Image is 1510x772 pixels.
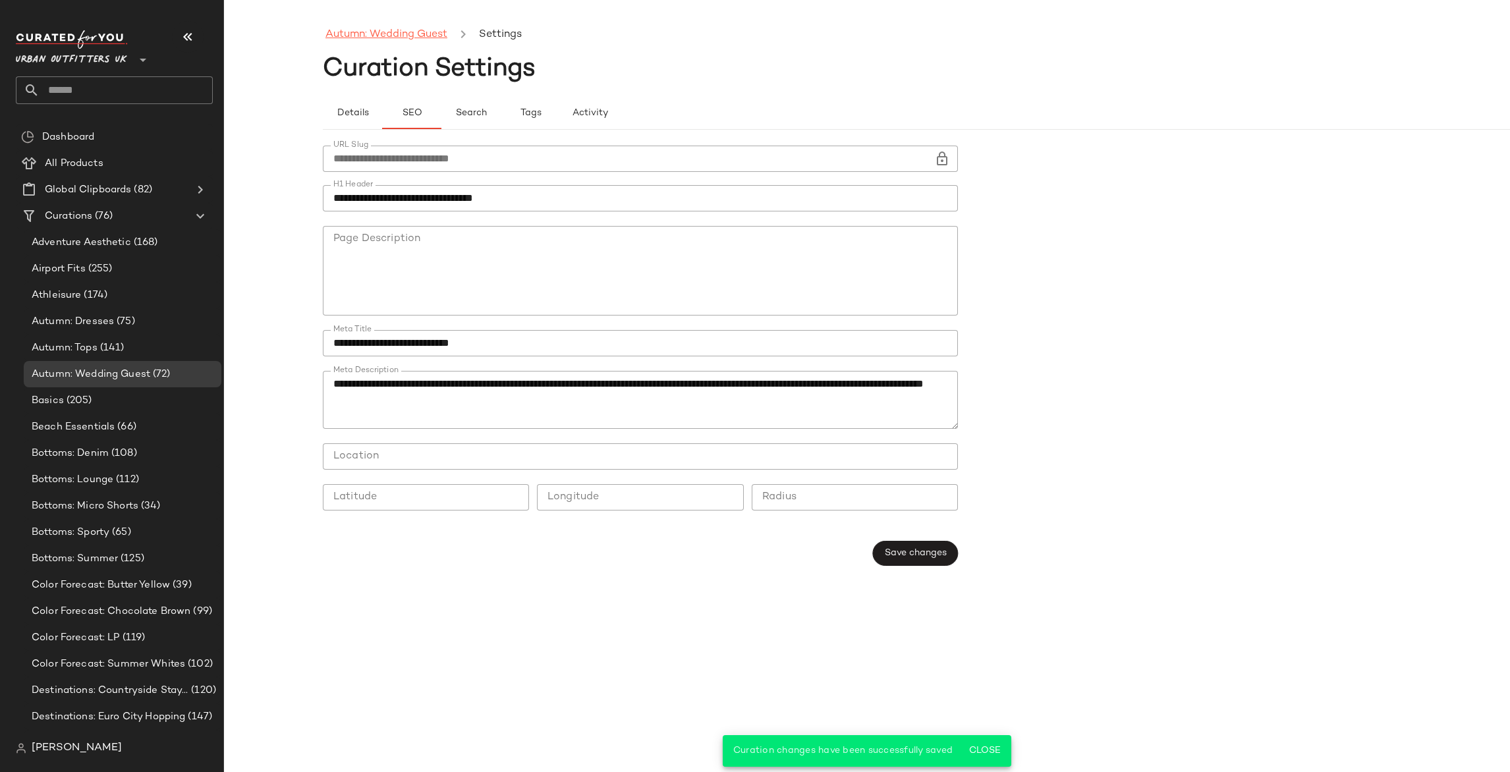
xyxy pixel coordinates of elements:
[32,578,170,593] span: Color Forecast: Butter Yellow
[32,740,122,756] span: [PERSON_NAME]
[109,525,131,540] span: (65)
[120,630,146,646] span: (119)
[114,314,135,329] span: (75)
[118,551,144,566] span: (125)
[131,182,152,198] span: (82)
[21,130,34,144] img: svg%3e
[32,367,150,382] span: Autumn: Wedding Guest
[519,108,541,119] span: Tags
[109,446,137,461] span: (108)
[185,657,213,672] span: (102)
[32,709,185,725] span: Destinations: Euro City Hopping
[150,367,171,382] span: (72)
[32,288,81,303] span: Athleisure
[16,743,26,754] img: svg%3e
[968,746,1001,756] span: Close
[32,420,115,435] span: Beach Essentials
[455,108,487,119] span: Search
[115,420,136,435] span: (66)
[323,56,536,82] span: Curation Settings
[42,130,94,145] span: Dashboard
[733,746,953,756] span: Curation changes have been successfully saved
[185,709,212,725] span: (147)
[32,604,190,619] span: Color Forecast: Chocolate Brown
[113,472,139,487] span: (112)
[32,472,113,487] span: Bottoms: Lounge
[32,314,114,329] span: Autumn: Dresses
[32,341,98,356] span: Autumn: Tops
[401,108,422,119] span: SEO
[884,548,947,559] span: Save changes
[45,209,92,224] span: Curations
[45,182,131,198] span: Global Clipboards
[32,446,109,461] span: Bottoms: Denim
[32,525,109,540] span: Bottoms: Sporty
[131,235,158,250] span: (168)
[16,45,127,69] span: Urban Outfitters UK
[98,341,125,356] span: (141)
[32,262,86,277] span: Airport Fits
[963,739,1006,763] button: Close
[32,393,64,408] span: Basics
[32,235,131,250] span: Adventure Aesthetic
[32,683,188,698] span: Destinations: Countryside Staycation
[32,630,120,646] span: Color Forecast: LP
[32,551,118,566] span: Bottoms: Summer
[92,209,113,224] span: (76)
[571,108,607,119] span: Activity
[45,156,103,171] span: All Products
[873,541,958,566] button: Save changes
[138,499,161,514] span: (34)
[188,683,216,698] span: (120)
[64,393,92,408] span: (205)
[336,108,368,119] span: Details
[325,26,447,43] a: Autumn: Wedding Guest
[32,499,138,514] span: Bottoms: Micro Shorts
[190,604,212,619] span: (99)
[170,578,192,593] span: (39)
[476,26,524,43] li: Settings
[86,262,113,277] span: (255)
[16,30,128,49] img: cfy_white_logo.C9jOOHJF.svg
[32,657,185,672] span: Color Forecast: Summer Whites
[81,288,107,303] span: (174)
